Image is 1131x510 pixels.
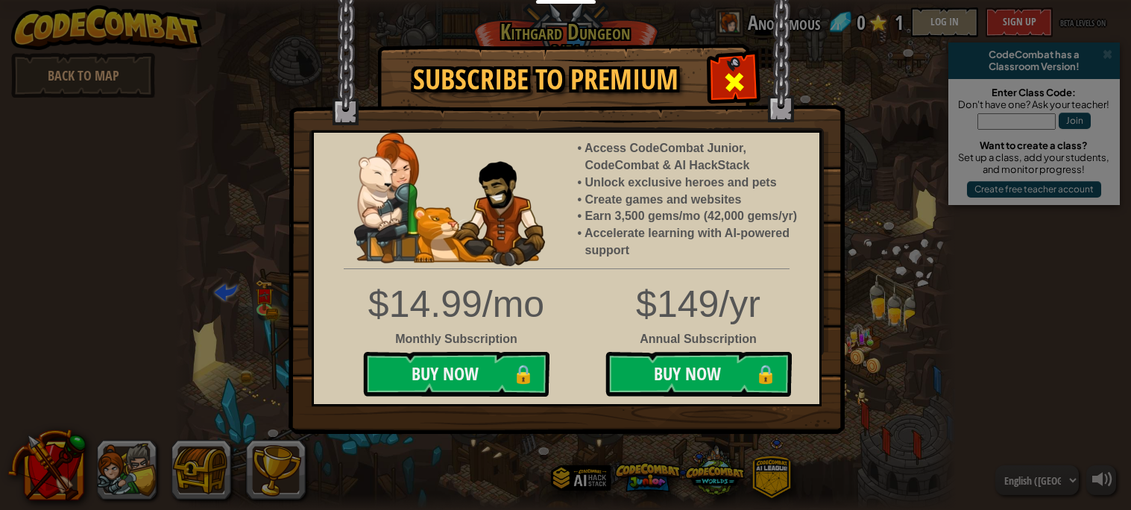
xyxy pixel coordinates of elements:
div: $149/yr [303,278,831,331]
button: Buy Now🔒 [363,352,549,397]
li: Unlock exclusive heroes and pets [585,174,804,192]
div: Monthly Subscription [358,331,555,348]
li: Access CodeCombat Junior, CodeCombat & AI HackStack [585,140,804,174]
h1: Subscribe to Premium [393,64,699,95]
li: Earn 3,500 gems/mo (42,000 gems/yr) [585,208,804,225]
button: Buy Now🔒 [605,352,792,397]
img: anya-and-nando-pet.webp [354,133,545,266]
li: Create games and websites [585,192,804,209]
div: Annual Subscription [303,331,831,348]
div: $14.99/mo [358,278,555,331]
li: Accelerate learning with AI-powered support [585,225,804,259]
